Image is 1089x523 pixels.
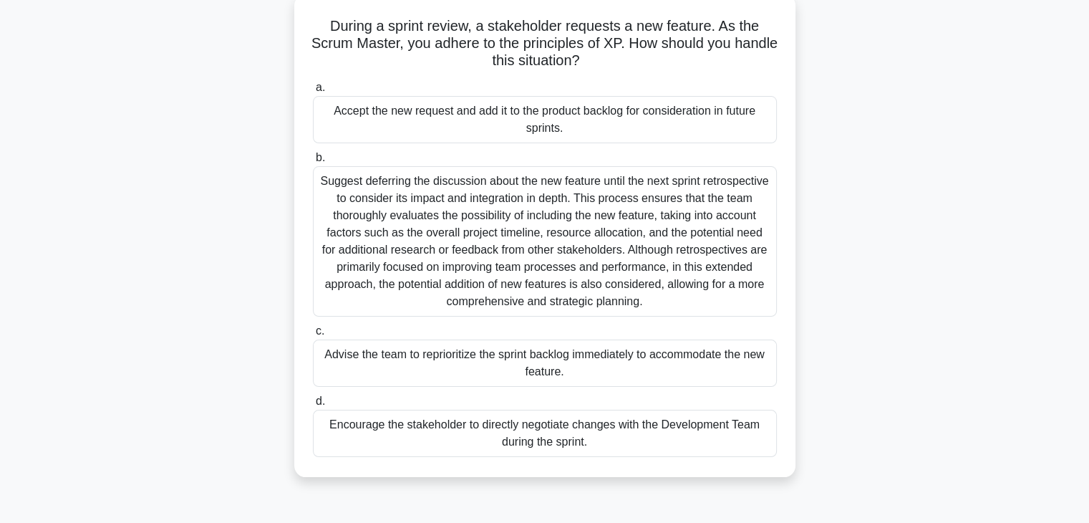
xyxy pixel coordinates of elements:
[311,17,778,70] h5: During a sprint review, a stakeholder requests a new feature. As the Scrum Master, you adhere to ...
[313,340,777,387] div: Advise the team to reprioritize the sprint backlog immediately to accommodate the new feature.
[313,166,777,317] div: Suggest deferring the discussion about the new feature until the next sprint retrospective to con...
[313,410,777,457] div: Encourage the stakeholder to directly negotiate changes with the Development Team during the sprint.
[316,325,324,337] span: c.
[316,395,325,407] span: d.
[316,151,325,163] span: b.
[316,81,325,93] span: a.
[313,96,777,143] div: Accept the new request and add it to the product backlog for consideration in future sprints.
